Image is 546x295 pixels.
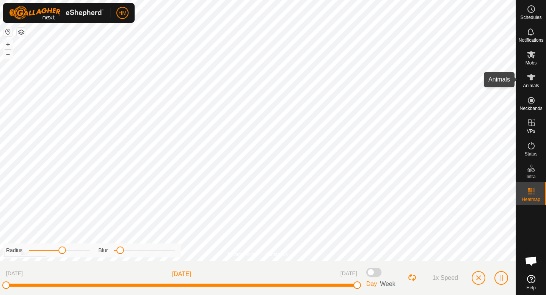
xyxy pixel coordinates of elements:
span: [DATE] [340,270,357,279]
span: [DATE] [6,270,23,279]
span: Status [524,152,537,156]
button: Speed Button [423,271,464,284]
button: Reset Map [3,27,13,36]
span: HM [118,9,127,17]
span: Help [526,286,536,290]
button: – [3,50,13,59]
span: Day [366,281,377,287]
span: Infra [526,174,535,179]
span: Heatmap [522,197,540,202]
span: Animals [523,83,539,88]
span: Mobs [526,61,537,65]
button: Loop Button [408,273,417,283]
span: VPs [527,129,535,133]
a: Privacy Policy [228,251,256,258]
img: Gallagher Logo [9,6,104,20]
label: Blur [99,246,108,254]
div: Open chat [520,249,543,272]
span: 1x Speed [432,275,458,281]
span: Schedules [520,15,541,20]
span: Neckbands [519,106,542,111]
span: [DATE] [172,270,191,279]
span: Notifications [519,38,543,42]
a: Contact Us [265,251,288,258]
button: Map Layers [17,28,26,37]
span: Week [380,281,395,287]
a: Help [516,272,546,293]
label: Radius [6,246,23,254]
button: + [3,40,13,49]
